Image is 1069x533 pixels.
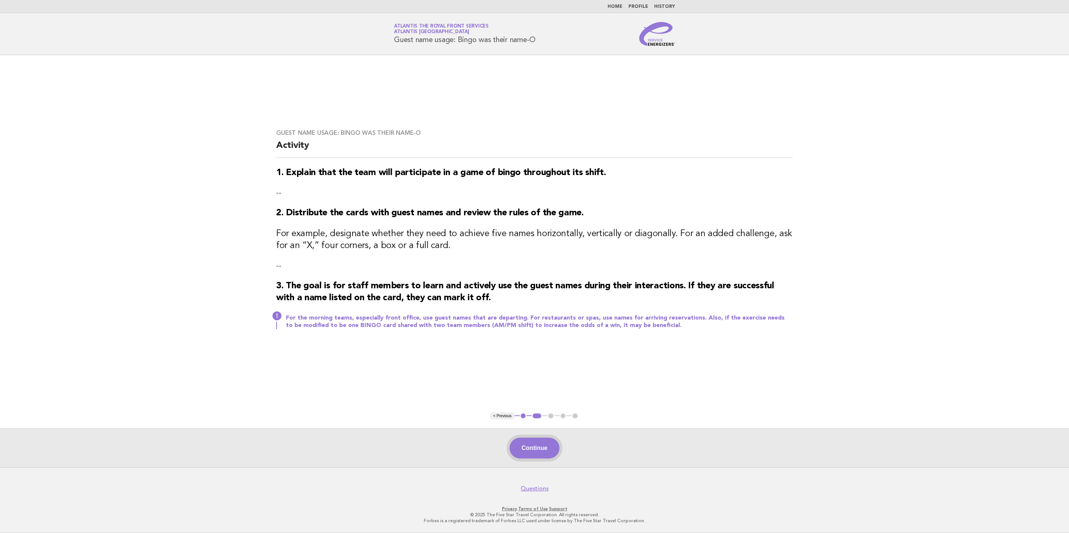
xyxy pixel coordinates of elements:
[276,168,606,177] strong: 1. Explain that the team will participate in a game of bingo throughout its shift.
[394,30,469,35] span: Atlantis [GEOGRAPHIC_DATA]
[394,24,489,34] a: Atlantis The Royal Front ServicesAtlantis [GEOGRAPHIC_DATA]
[520,412,527,420] button: 1
[549,506,567,511] a: Support
[306,512,763,518] p: © 2025 The Five Star Travel Corporation. All rights reserved.
[276,188,793,198] p: --
[532,412,542,420] button: 2
[276,209,584,218] strong: 2. Distribute the cards with guest names and review the rules of the game.
[521,485,549,492] a: Questions
[628,4,648,9] a: Profile
[276,261,793,271] p: --
[518,506,548,511] a: Terms of Use
[639,22,675,46] img: Service Energizers
[276,129,793,137] h3: Guest name usage: Bingo was their name-O
[276,228,793,252] h3: For example, designate whether they need to achieve five names horizontally, vertically or diagon...
[654,4,675,9] a: History
[490,412,514,420] button: < Previous
[276,282,774,302] strong: 3. The goal is for staff members to learn and actively use the guest names during their interacti...
[306,506,763,512] p: · ·
[276,140,793,158] h2: Activity
[306,518,763,524] p: Forbes is a registered trademark of Forbes LLC used under license by The Five Star Travel Corpora...
[510,438,559,459] button: Continue
[394,24,536,44] h1: Guest name usage: Bingo was their name-O
[286,314,793,329] p: For the morning teams, especially front office, use guest names that are departing. For restauran...
[502,506,517,511] a: Privacy
[608,4,622,9] a: Home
